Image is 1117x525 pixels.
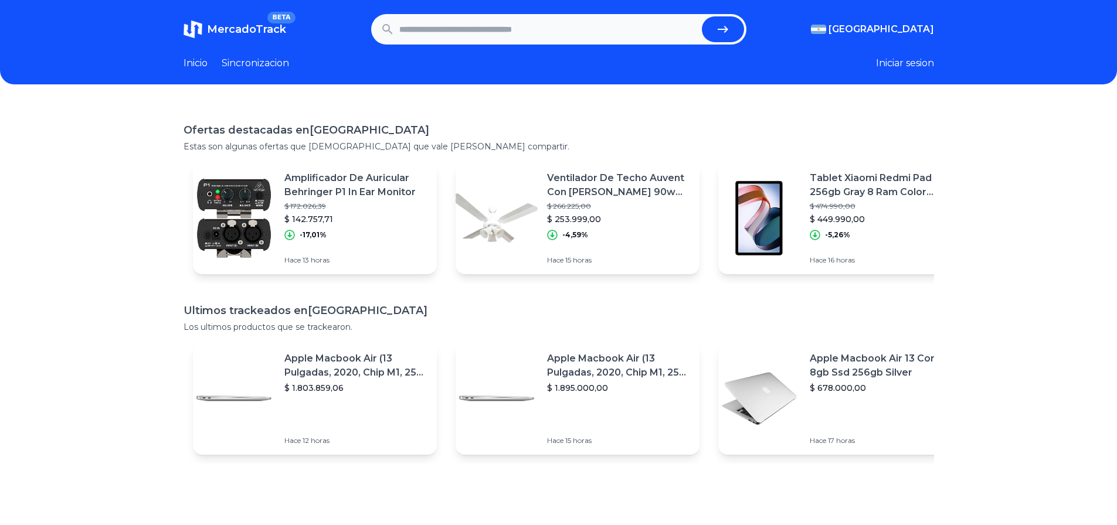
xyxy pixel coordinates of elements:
p: $ 474.990,00 [810,202,953,211]
a: Featured imageApple Macbook Air (13 Pulgadas, 2020, Chip M1, 256 Gb De Ssd, 8 Gb De Ram) - Plata$... [456,342,700,455]
a: Inicio [184,56,208,70]
p: $ 266.225,00 [547,202,690,211]
p: -17,01% [300,230,327,240]
p: -4,59% [562,230,588,240]
a: MercadoTrackBETA [184,20,286,39]
span: [GEOGRAPHIC_DATA] [829,22,934,36]
p: $ 1.803.859,06 [284,382,427,394]
img: Featured image [193,357,275,439]
p: Apple Macbook Air 13 Core I5 8gb Ssd 256gb Silver [810,352,953,380]
span: BETA [267,12,295,23]
img: Featured image [718,177,800,259]
p: Apple Macbook Air (13 Pulgadas, 2020, Chip M1, 256 Gb De Ssd, 8 Gb De Ram) - Plata [547,352,690,380]
img: Argentina [811,25,826,34]
p: Hace 15 horas [547,436,690,445]
p: Los ultimos productos que se trackearon. [184,321,934,333]
img: Featured image [718,357,800,439]
p: $ 1.895.000,00 [547,382,690,394]
p: -5,26% [825,230,850,240]
p: Hace 15 horas [547,255,690,265]
p: Hace 17 horas [810,436,953,445]
p: $ 449.990,00 [810,213,953,225]
a: Featured imageTablet Xiaomi Redmi Pad Se 256gb Gray 8 Ram Color Graphite Gray$ 474.990,00$ 449.99... [718,162,962,274]
a: Featured imageApple Macbook Air (13 Pulgadas, 2020, Chip M1, 256 Gb De Ssd, 8 Gb De Ram) - Plata$... [193,342,437,455]
img: Featured image [193,177,275,259]
p: Amplificador De Auricular Behringer P1 In Ear Monitor [284,171,427,199]
a: Featured imageAmplificador De Auricular Behringer P1 In Ear Monitor$ 172.026,39$ 142.757,71-17,01... [193,162,437,274]
p: Apple Macbook Air (13 Pulgadas, 2020, Chip M1, 256 Gb De Ssd, 8 Gb De Ram) - Plata [284,352,427,380]
span: MercadoTrack [207,23,286,36]
p: Hace 16 horas [810,255,953,265]
h1: Ultimos trackeados en [GEOGRAPHIC_DATA] [184,302,934,319]
a: Sincronizacion [222,56,289,70]
img: Featured image [456,177,538,259]
button: Iniciar sesion [876,56,934,70]
img: MercadoTrack [184,20,202,39]
p: Hace 12 horas [284,436,427,445]
p: Hace 13 horas [284,255,427,265]
img: Featured image [456,357,538,439]
p: $ 253.999,00 [547,213,690,225]
h1: Ofertas destacadas en [GEOGRAPHIC_DATA] [184,122,934,138]
p: Ventilador De Techo Auvent Con [PERSON_NAME] 90w 295rpm [547,171,690,199]
p: Estas son algunas ofertas que [DEMOGRAPHIC_DATA] que vale [PERSON_NAME] compartir. [184,141,934,152]
button: [GEOGRAPHIC_DATA] [811,22,934,36]
p: $ 172.026,39 [284,202,427,211]
p: Tablet Xiaomi Redmi Pad Se 256gb Gray 8 Ram Color Graphite Gray [810,171,953,199]
p: $ 142.757,71 [284,213,427,225]
a: Featured imageVentilador De Techo Auvent Con [PERSON_NAME] 90w 295rpm$ 266.225,00$ 253.999,00-4,5... [456,162,700,274]
p: $ 678.000,00 [810,382,953,394]
a: Featured imageApple Macbook Air 13 Core I5 8gb Ssd 256gb Silver$ 678.000,00Hace 17 horas [718,342,962,455]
